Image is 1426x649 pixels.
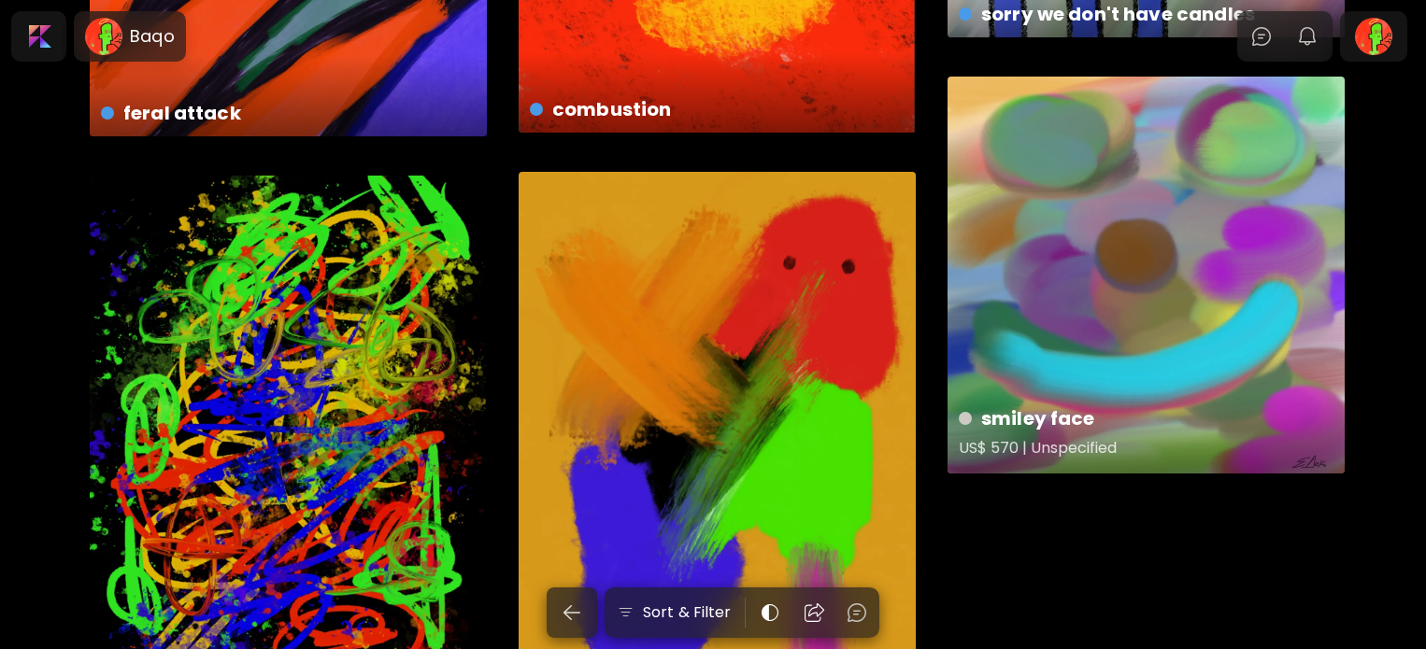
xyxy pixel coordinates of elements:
[948,77,1345,473] a: smiley faceUS$ 570 | Unspecifiedhttps://cdn.kaleido.art/CDN/Artwork/159102/Primary/medium.webp?up...
[101,99,472,127] h4: feral attack
[130,25,175,48] h6: Baqo
[547,587,605,638] a: back
[846,601,868,624] img: chatIcon
[643,601,732,624] h6: Sort & Filter
[547,587,597,638] button: back
[1250,25,1273,48] img: chatIcon
[959,404,1330,432] h4: smiley face
[959,432,1330,470] h5: US$ 570 | Unspecified
[1291,21,1323,52] button: bellIcon
[530,95,901,123] h4: combustion
[561,601,583,624] img: back
[1296,25,1319,48] img: bellIcon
